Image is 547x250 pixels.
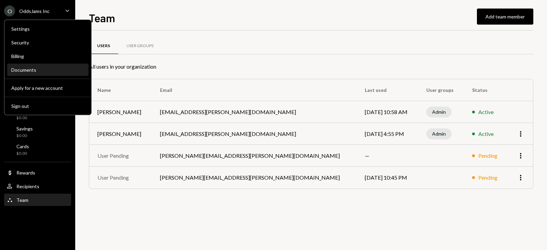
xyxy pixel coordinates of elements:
div: Team [16,197,28,203]
a: Recipients [4,180,71,192]
div: $0.00 [16,115,37,121]
div: Active [478,130,494,138]
div: User Pending [97,173,144,182]
th: User groups [418,79,464,101]
div: User Groups [126,43,154,49]
a: Savings$0.00 [4,124,71,140]
th: Status [464,79,507,101]
a: Billing [7,50,89,62]
div: Documents [11,67,84,73]
div: O [4,5,15,16]
div: Settings [11,26,84,32]
div: Apply for a new account [11,85,84,91]
div: Sign out [11,103,84,109]
div: Users [97,43,110,49]
td: [DATE] 10:45 PM [357,167,418,189]
div: Security [11,40,84,45]
div: Admin [426,107,452,117]
button: Sign out [7,100,89,112]
div: Billing [11,53,84,59]
td: [PERSON_NAME][EMAIL_ADDRESS][PERSON_NAME][DOMAIN_NAME] [152,167,356,189]
td: [DATE] 4:55 PM [357,123,418,145]
a: Settings [7,23,89,35]
th: Last used [357,79,418,101]
div: $0.00 [16,133,33,139]
td: [PERSON_NAME] [89,101,152,123]
td: [PERSON_NAME][EMAIL_ADDRESS][PERSON_NAME][DOMAIN_NAME] [152,145,356,167]
div: $0.00 [16,151,29,156]
td: [DATE] 10:58 AM [357,101,418,123]
a: Team [4,194,71,206]
div: User Pending [97,152,144,160]
button: Apply for a new account [7,82,89,94]
a: Cards$0.00 [4,141,71,158]
a: Rewards [4,166,71,179]
div: Rewards [16,170,35,176]
div: Pending [478,173,497,182]
a: Users [89,37,118,55]
th: Name [89,79,152,101]
button: Add team member [477,9,533,25]
th: Email [152,79,356,101]
div: Active [478,108,494,116]
td: [PERSON_NAME] [89,123,152,145]
div: Admin [426,128,452,139]
td: [EMAIL_ADDRESS][PERSON_NAME][DOMAIN_NAME] [152,101,356,123]
a: Security [7,36,89,48]
a: User Groups [118,37,162,55]
div: Pending [478,152,497,160]
a: Documents [7,64,89,76]
h1: Team [89,11,115,25]
div: All users in your organization [89,62,533,71]
div: OddsJams Inc [19,8,50,14]
div: Recipients [16,183,39,189]
td: [EMAIL_ADDRESS][PERSON_NAME][DOMAIN_NAME] [152,123,356,145]
div: Savings [16,126,33,131]
td: — [357,145,418,167]
div: Cards [16,143,29,149]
